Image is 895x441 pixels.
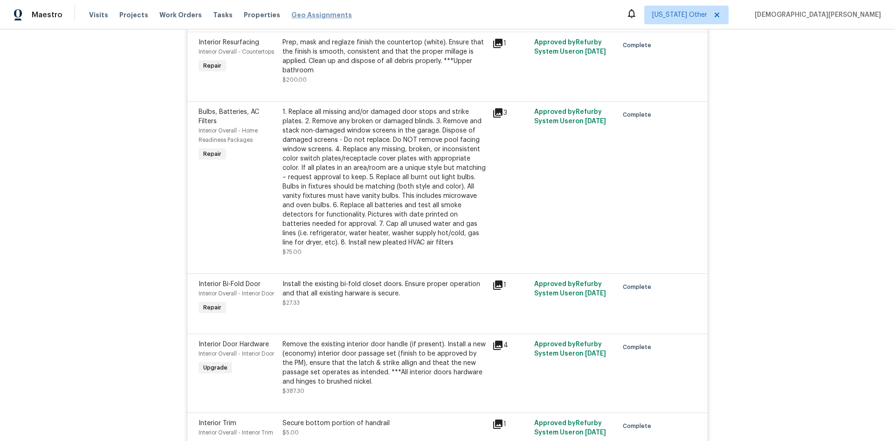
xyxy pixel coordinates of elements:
[585,290,606,297] span: [DATE]
[199,39,259,46] span: Interior Resurfacing
[199,291,274,296] span: Interior Overall - Interior Door
[492,280,529,291] div: 1
[652,10,707,20] span: [US_STATE] Other
[282,430,299,435] span: $5.00
[199,420,236,427] span: Interior Trim
[159,10,202,20] span: Work Orders
[199,109,259,125] span: Bulbs, Batteries, AC Filters
[282,77,307,83] span: $200.00
[199,128,258,143] span: Interior Overall - Home Readiness Packages
[282,107,487,247] div: 1. Replace all missing and/or damaged door stops and strike plates. 2. Remove any broken or damag...
[492,419,529,430] div: 1
[291,10,352,20] span: Geo Assignments
[119,10,148,20] span: Projects
[492,107,529,119] div: 3
[199,281,261,287] span: Interior Bi-Fold Door
[534,281,606,297] span: Approved by Refurby System User on
[534,39,606,55] span: Approved by Refurby System User on
[199,341,269,348] span: Interior Door Hardware
[200,149,225,159] span: Repair
[199,351,274,357] span: Interior Overall - Interior Door
[200,61,225,70] span: Repair
[585,118,606,125] span: [DATE]
[585,429,606,436] span: [DATE]
[213,12,233,18] span: Tasks
[244,10,280,20] span: Properties
[751,10,881,20] span: [DEMOGRAPHIC_DATA][PERSON_NAME]
[623,282,655,292] span: Complete
[282,249,302,255] span: $75.00
[534,109,606,125] span: Approved by Refurby System User on
[199,430,273,435] span: Interior Overall - Interior Trim
[282,38,487,75] div: Prep, mask and reglaze finish the countertop (white). Ensure that the finish is smooth, consisten...
[282,280,487,298] div: Install the existing bi-fold closet doors. Ensure proper operation and that all existing harware ...
[282,340,487,386] div: Remove the existing interior door handle (if present). Install a new (economy) interior door pass...
[623,343,655,352] span: Complete
[585,49,606,55] span: [DATE]
[89,10,108,20] span: Visits
[492,38,529,49] div: 1
[200,303,225,312] span: Repair
[200,363,231,372] span: Upgrade
[199,49,274,55] span: Interior Overall - Countertops
[623,110,655,119] span: Complete
[282,300,300,306] span: $27.33
[623,421,655,431] span: Complete
[282,419,487,428] div: Secure bottom portion of handrail
[585,350,606,357] span: [DATE]
[492,340,529,351] div: 4
[534,341,606,357] span: Approved by Refurby System User on
[623,41,655,50] span: Complete
[534,420,606,436] span: Approved by Refurby System User on
[282,388,304,394] span: $387.30
[32,10,62,20] span: Maestro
